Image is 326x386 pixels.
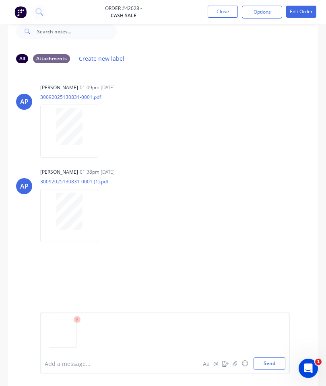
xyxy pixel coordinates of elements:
[14,6,27,18] img: Factory
[40,178,108,185] p: 30092025130831-0001 (1).pdf
[242,6,282,18] button: Options
[254,357,285,370] button: Send
[80,84,115,91] div: 01:09pm [DATE]
[208,6,238,18] button: Close
[20,97,29,107] div: AP
[105,12,142,19] a: CASH SALE
[80,168,115,176] div: 01:38pm [DATE]
[33,54,70,63] div: Attachments
[37,23,117,39] input: Search notes...
[16,54,28,63] div: All
[211,359,221,368] button: @
[105,5,142,12] span: Order #42028 -
[299,359,318,378] iframe: Intercom live chat
[40,94,106,101] p: 30092025130831-0001.pdf
[201,359,211,368] button: Aa
[20,181,29,191] div: AP
[240,359,250,368] button: ☺
[315,359,322,365] span: 1
[75,53,129,64] button: Create new label
[40,168,78,176] div: [PERSON_NAME]
[40,84,78,91] div: [PERSON_NAME]
[286,6,316,18] button: Edit Order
